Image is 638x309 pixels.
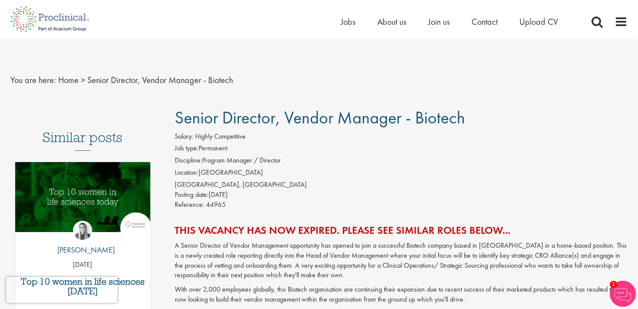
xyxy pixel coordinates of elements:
label: Salary: [175,132,193,142]
p: [PERSON_NAME] [51,244,115,256]
span: You are here: [10,74,56,86]
p: With over 2,000 employees globally, this Biotech organisation are continuing their expansion due ... [175,285,628,305]
span: Posting date: [175,190,209,199]
a: Jobs [341,16,356,27]
li: Permanent [175,143,628,156]
img: Chatbot [610,281,636,307]
p: [DATE] [15,260,150,270]
span: 44965 [206,200,226,209]
label: Reference: [175,200,204,210]
p: A Senior Director of Vendor Management opportunity has opened to join a successful Biotech compan... [175,241,628,280]
a: Join us [428,16,450,27]
a: Link to a post [15,162,150,239]
label: Job type: [175,143,199,153]
a: Contact [472,16,498,27]
label: Location: [175,168,199,178]
a: Hannah Burke [PERSON_NAME] [51,221,115,260]
span: Senior Director, Vendor Manager - Biotech [175,106,465,129]
label: Discipline: [175,156,202,166]
div: [DATE] [175,190,628,200]
a: Upload CV [519,16,558,27]
h3: Similar posts [43,130,123,151]
a: breadcrumb link [58,74,79,86]
li: Program Manager / Director [175,156,628,168]
div: [GEOGRAPHIC_DATA], [GEOGRAPHIC_DATA] [175,180,628,190]
a: About us [377,16,406,27]
span: Senior Director, Vendor Manager - Biotech [87,74,233,86]
img: Top 10 women in life sciences today [15,162,150,232]
span: > [81,74,85,86]
li: [GEOGRAPHIC_DATA] [175,168,628,180]
span: 1 [610,281,617,288]
iframe: reCAPTCHA [6,277,117,303]
span: Highly Competitive [195,132,246,141]
h2: This vacancy has now expired. Please see similar roles below... [175,225,628,236]
img: Hannah Burke [73,221,92,240]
